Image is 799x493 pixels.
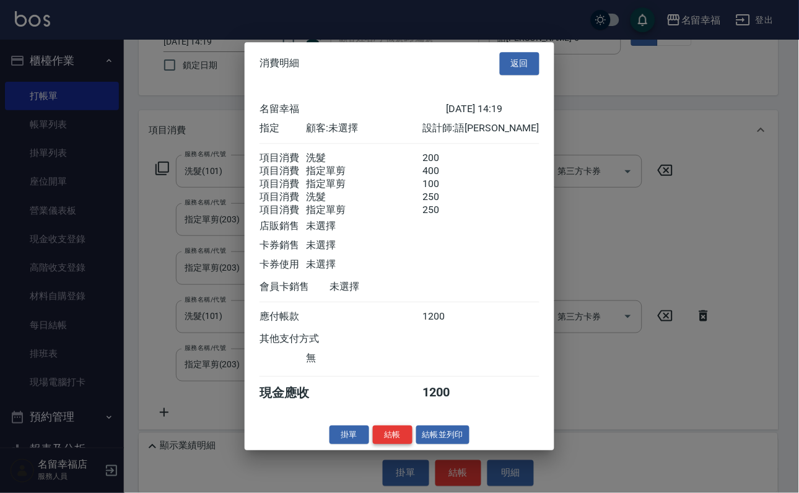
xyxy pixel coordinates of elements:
div: 1200 [423,385,469,401]
div: 100 [423,178,469,191]
div: 250 [423,191,469,204]
div: 指定 [260,122,306,135]
div: 未選擇 [306,220,422,233]
div: 設計師: 語[PERSON_NAME] [423,122,539,135]
div: 項目消費 [260,152,306,165]
div: 卡券使用 [260,258,306,271]
span: 消費明細 [260,58,299,70]
div: 項目消費 [260,178,306,191]
div: 指定單剪 [306,204,422,217]
button: 掛單 [330,425,369,445]
div: 指定單剪 [306,178,422,191]
div: 洗髮 [306,152,422,165]
div: [DATE] 14:19 [446,103,539,116]
div: 顧客: 未選擇 [306,122,422,135]
div: 指定單剪 [306,165,422,178]
div: 項目消費 [260,165,306,178]
div: 其他支付方式 [260,333,353,346]
div: 400 [423,165,469,178]
div: 洗髮 [306,191,422,204]
div: 名留幸福 [260,103,446,116]
button: 返回 [500,52,539,75]
button: 結帳 [373,425,413,445]
div: 應付帳款 [260,310,306,323]
div: 200 [423,152,469,165]
div: 250 [423,204,469,217]
div: 項目消費 [260,191,306,204]
button: 結帳並列印 [416,425,470,445]
div: 項目消費 [260,204,306,217]
div: 店販銷售 [260,220,306,233]
div: 無 [306,352,422,365]
div: 未選擇 [306,258,422,271]
div: 會員卡銷售 [260,281,330,294]
div: 未選擇 [306,239,422,252]
div: 卡券銷售 [260,239,306,252]
div: 1200 [423,310,469,323]
div: 未選擇 [330,281,446,294]
div: 現金應收 [260,385,330,401]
